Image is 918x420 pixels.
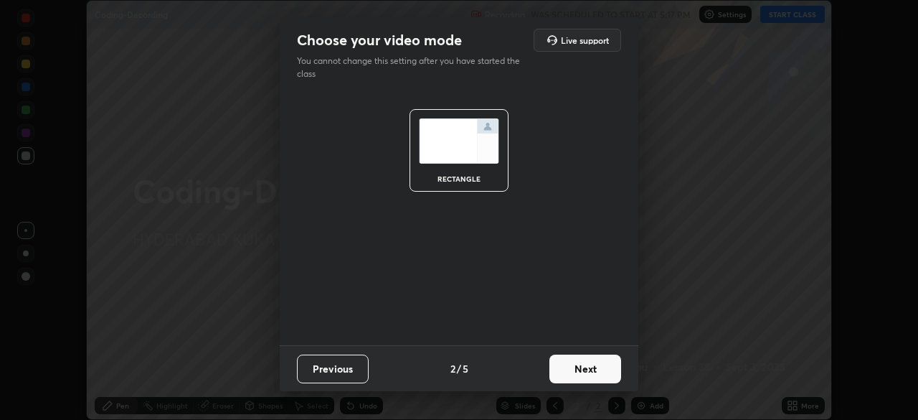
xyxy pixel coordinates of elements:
[463,361,468,376] h4: 5
[430,175,488,182] div: rectangle
[450,361,455,376] h4: 2
[297,355,369,383] button: Previous
[419,118,499,164] img: normalScreenIcon.ae25ed63.svg
[561,36,609,45] h5: Live support
[457,361,461,376] h4: /
[297,31,462,50] h2: Choose your video mode
[297,55,529,80] p: You cannot change this setting after you have started the class
[549,355,621,383] button: Next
